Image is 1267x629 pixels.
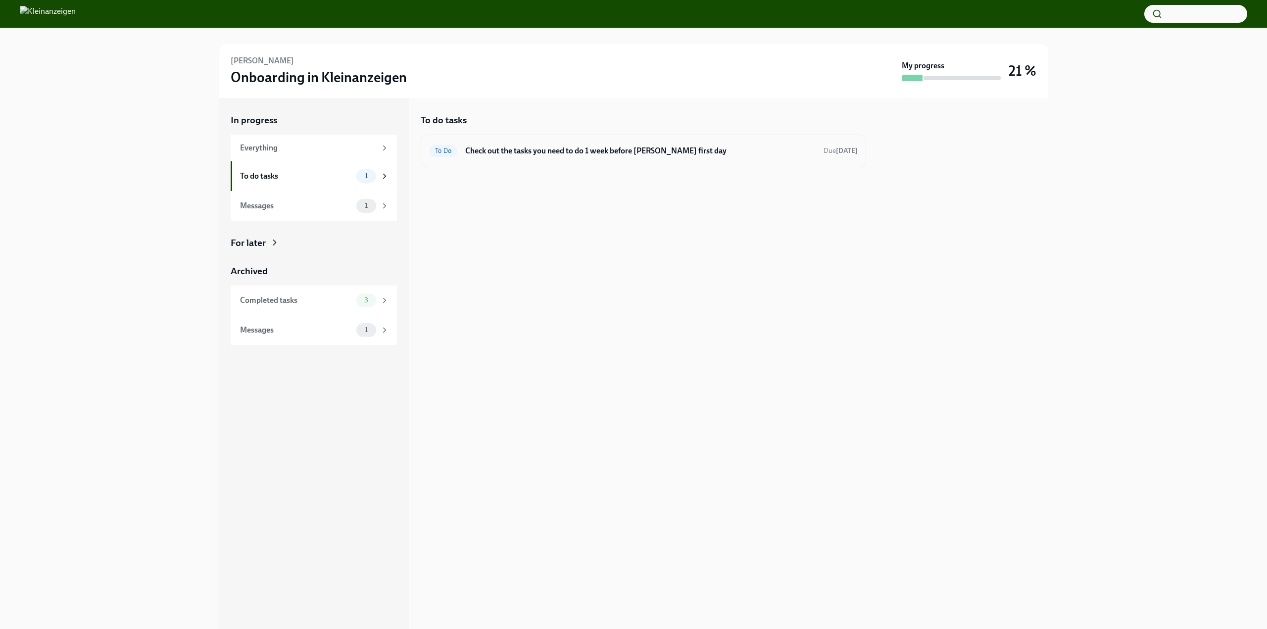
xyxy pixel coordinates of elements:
[240,325,352,336] div: Messages
[231,191,397,221] a: Messages1
[429,147,457,154] span: To Do
[359,172,374,180] span: 1
[836,146,858,155] strong: [DATE]
[359,326,374,334] span: 1
[240,200,352,211] div: Messages
[824,146,858,155] span: September 27th, 2025 09:00
[231,135,397,161] a: Everything
[902,60,944,71] strong: My progress
[20,6,76,22] img: Kleinanzeigen
[429,143,858,159] a: To DoCheck out the tasks you need to do 1 week before [PERSON_NAME] first dayDue[DATE]
[231,55,294,66] h6: [PERSON_NAME]
[231,265,397,278] a: Archived
[824,146,858,155] span: Due
[231,237,266,249] div: For later
[240,143,376,153] div: Everything
[231,237,397,249] a: For later
[231,68,407,86] h3: Onboarding in Kleinanzeigen
[421,114,467,127] h5: To do tasks
[240,171,352,182] div: To do tasks
[358,296,374,304] span: 3
[1009,62,1036,80] h3: 21 %
[231,286,397,315] a: Completed tasks3
[465,145,816,156] h6: Check out the tasks you need to do 1 week before [PERSON_NAME] first day
[359,202,374,209] span: 1
[240,295,352,306] div: Completed tasks
[231,315,397,345] a: Messages1
[231,114,397,127] a: In progress
[231,161,397,191] a: To do tasks1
